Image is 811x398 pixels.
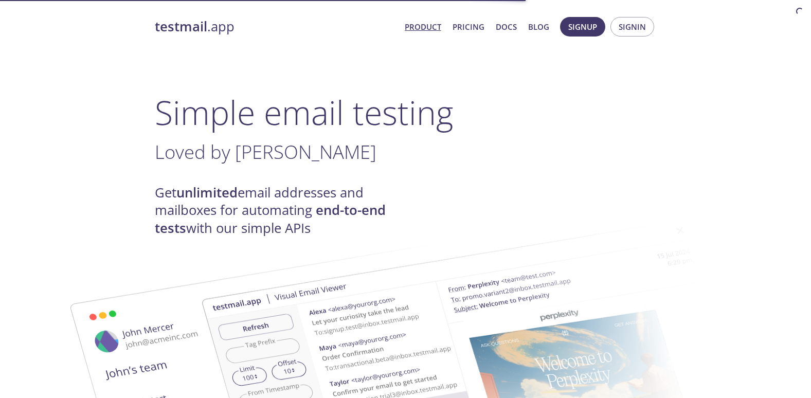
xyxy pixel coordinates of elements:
[155,184,406,237] h4: Get email addresses and mailboxes for automating with our simple APIs
[155,18,397,35] a: testmail.app
[496,20,517,33] a: Docs
[610,17,654,37] button: Signin
[155,93,657,132] h1: Simple email testing
[619,20,646,33] span: Signin
[568,20,597,33] span: Signup
[155,139,376,165] span: Loved by [PERSON_NAME]
[155,201,386,237] strong: end-to-end tests
[155,17,207,35] strong: testmail
[528,20,549,33] a: Blog
[405,20,441,33] a: Product
[176,184,238,202] strong: unlimited
[453,20,484,33] a: Pricing
[560,17,605,37] button: Signup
